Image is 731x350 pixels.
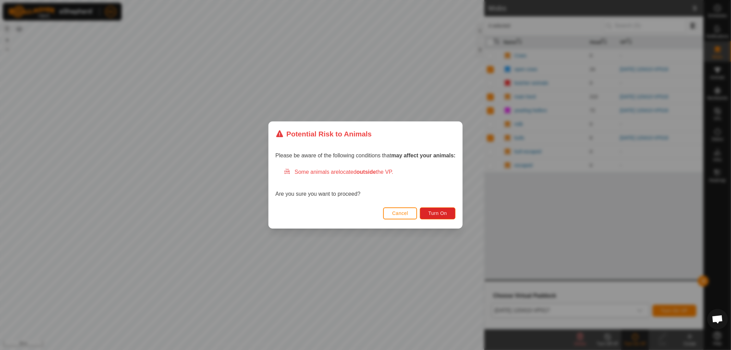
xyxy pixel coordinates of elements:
[339,169,393,175] span: located the VP.
[420,207,455,219] button: Turn On
[428,210,447,216] span: Turn On
[284,168,456,176] div: Some animals are
[276,153,456,158] span: Please be aware of the following conditions that
[276,168,456,198] div: Are you sure you want to proceed?
[707,309,728,329] div: Open chat
[391,153,456,158] strong: may affect your animals:
[276,129,372,139] div: Potential Risk to Animals
[392,210,408,216] span: Cancel
[356,169,376,175] strong: outside
[383,207,417,219] button: Cancel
